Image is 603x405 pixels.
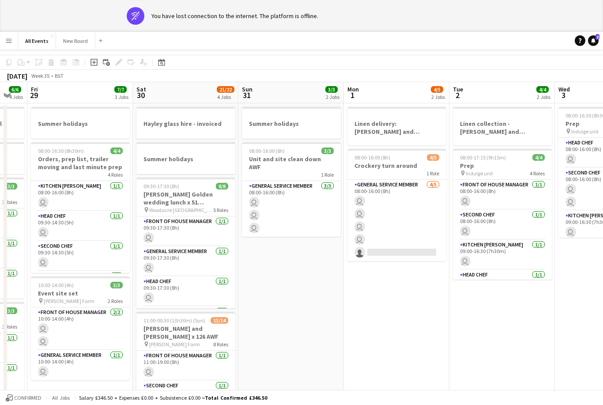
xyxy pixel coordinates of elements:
[5,307,17,314] span: 3/3
[149,341,200,348] span: [PERSON_NAME] Farm
[9,94,23,100] div: 4 Jobs
[537,94,550,100] div: 2 Jobs
[9,86,21,93] span: 6/6
[110,148,123,154] span: 4/4
[213,341,228,348] span: 8 Roles
[31,350,130,380] app-card-role: General service member1/110:00-14:00 (4h)
[453,85,463,93] span: Tue
[136,325,235,341] h3: [PERSON_NAME] and [PERSON_NAME] x 126 AWF
[5,183,17,189] span: 3/3
[347,85,359,93] span: Mon
[44,298,94,304] span: [PERSON_NAME] Farm
[217,86,234,93] span: 21/22
[38,148,84,154] span: 08:00-16:30 (8h30m)
[143,183,179,189] span: 09:30-17:30 (8h)
[426,170,439,177] span: 1 Role
[242,155,341,171] h3: Unit and site clean down AWF
[136,190,235,206] h3: [PERSON_NAME] Golden wedding lunch x 51 [GEOGRAPHIC_DATA]
[452,90,463,100] span: 2
[2,199,17,205] span: 3 Roles
[571,128,599,135] span: Indulge unit
[136,351,235,381] app-card-role: Front of House Manager1/111:00-19:00 (8h)
[241,90,253,100] span: 31
[347,149,446,261] app-job-card: 08:00-16:00 (8h)4/5Crockery turn around1 RoleGeneral service member4/508:00-16:00 (8h)
[31,241,130,271] app-card-role: Second Chef1/109:30-14:30 (5h)
[536,86,549,93] span: 4/4
[135,90,146,100] span: 30
[557,90,570,100] span: 3
[431,86,443,93] span: 4/5
[30,90,38,100] span: 29
[31,211,130,241] app-card-role: Head Chef1/109:30-14:30 (5h)
[466,170,493,177] span: Indulge unit
[38,282,74,288] span: 10:00-14:00 (4h)
[347,180,446,261] app-card-role: General service member4/508:00-16:00 (8h)
[29,72,51,79] span: Week 35
[321,148,334,154] span: 3/3
[31,181,130,211] app-card-role: Kitchen [PERSON_NAME]1/108:00-16:00 (8h)
[453,120,552,136] h3: Linen collection - [PERSON_NAME] and [PERSON_NAME] / [PERSON_NAME]
[326,94,339,100] div: 2 Jobs
[453,210,552,240] app-card-role: Second Chef1/108:00-16:00 (8h)
[453,240,552,270] app-card-role: Kitchen [PERSON_NAME]1/109:00-16:30 (7h30m)
[347,107,446,145] app-job-card: Linen delivery: [PERSON_NAME] and [PERSON_NAME]
[205,394,267,401] span: Total Confirmed £346.50
[453,270,552,300] app-card-role: Head Chef1/109:15-17:15 (8h)
[558,85,570,93] span: Wed
[211,317,228,324] span: 13/14
[31,85,38,93] span: Fri
[151,12,318,20] div: You have lost connection to the internet. The platform is offline.
[354,154,390,161] span: 08:00-16:00 (8h)
[136,216,235,246] app-card-role: Front of House Manager1/109:30-17:30 (8h)
[31,155,130,171] h3: Orders, prep list, trailer moving and last minute prep
[242,85,253,93] span: Sun
[31,276,130,380] app-job-card: 10:00-14:00 (4h)3/3Event site set [PERSON_NAME] Farm2 RolesFront of House Manager2/210:00-14:00 (...
[136,178,235,308] app-job-card: 09:30-17:30 (8h)8/8[PERSON_NAME] Golden wedding lunch x 51 [GEOGRAPHIC_DATA] Woodacre [GEOGRAPHIC...
[453,107,552,145] app-job-card: Linen collection - [PERSON_NAME] and [PERSON_NAME] / [PERSON_NAME]
[242,142,341,237] app-job-card: 08:00-16:00 (8h)3/3Unit and site clean down AWF1 RoleGeneral service member3/308:00-16:00 (8h)
[50,394,72,401] span: All jobs
[217,94,234,100] div: 4 Jobs
[431,94,445,100] div: 2 Jobs
[7,72,27,80] div: [DATE]
[595,34,599,40] span: 2
[2,323,17,330] span: 3 Roles
[136,307,235,337] app-card-role: Second Chef1/1
[136,142,235,174] app-job-card: Summer holidays
[31,120,130,128] h3: Summer holidays
[321,171,334,178] span: 1 Role
[242,120,341,128] h3: Summer holidays
[453,149,552,280] div: 08:00-17:15 (9h15m)4/4Prep Indulge unit4 RolesFront of House Manager1/108:00-16:00 (8h) Second Ch...
[588,35,599,46] a: 2
[4,393,43,403] button: Confirmed
[242,181,341,237] app-card-role: General service member3/308:00-16:00 (8h)
[31,307,130,350] app-card-role: Front of House Manager2/210:00-14:00 (4h)
[31,271,130,301] app-card-role: Second Chef1/1
[136,246,235,276] app-card-role: General service member1/109:30-17:30 (8h)
[18,32,56,49] button: All Events
[347,162,446,170] h3: Crockery turn around
[532,154,545,161] span: 4/4
[347,120,446,136] h3: Linen delivery: [PERSON_NAME] and [PERSON_NAME]
[56,32,95,49] button: New Board
[136,155,235,163] h3: Summer holidays
[325,86,338,93] span: 3/3
[149,207,213,213] span: Woodacre [GEOGRAPHIC_DATA] SP4 6LS
[31,142,130,273] app-job-card: 08:00-16:30 (8h30m)4/4Orders, prep list, trailer moving and last minute prep4 RolesKitchen [PERSO...
[31,289,130,297] h3: Event site set
[136,107,235,139] app-job-card: Hayley glass hire - invoiced
[143,317,205,324] span: 11:00-00:30 (13h30m) (Sun)
[136,85,146,93] span: Sat
[346,90,359,100] span: 1
[31,107,130,139] app-job-card: Summer holidays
